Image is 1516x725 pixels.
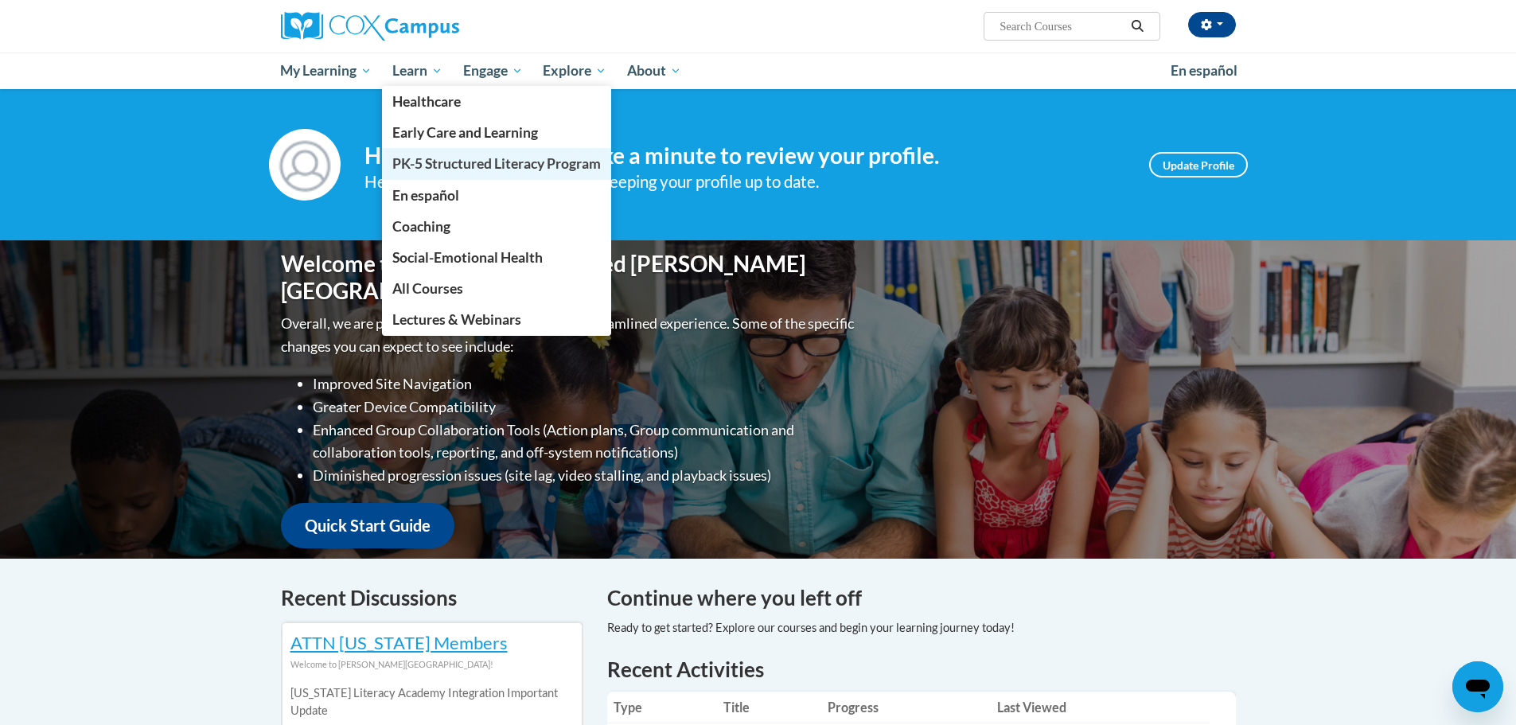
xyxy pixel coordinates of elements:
a: Quick Start Guide [281,503,454,548]
li: Enhanced Group Collaboration Tools (Action plans, Group communication and collaboration tools, re... [313,419,858,465]
span: My Learning [280,61,372,80]
a: All Courses [382,273,611,304]
span: Social-Emotional Health [392,249,543,266]
a: Coaching [382,211,611,242]
div: Welcome to [PERSON_NAME][GEOGRAPHIC_DATA]! [290,656,574,673]
a: Healthcare [382,86,611,117]
a: My Learning [271,53,383,89]
span: Engage [463,61,523,80]
a: Lectures & Webinars [382,304,611,335]
h4: Recent Discussions [281,583,583,614]
img: Cox Campus [281,12,459,41]
li: Diminished progression issues (site lag, video stalling, and playback issues) [313,464,858,487]
th: Progress [821,692,991,723]
li: Improved Site Navigation [313,372,858,396]
span: About [627,61,681,80]
span: Learn [392,61,442,80]
a: Explore [532,53,617,89]
a: Update Profile [1149,152,1248,177]
h4: Continue where you left off [607,583,1236,614]
a: About [617,53,692,89]
a: Social-Emotional Health [382,242,611,273]
span: En español [1171,62,1237,79]
a: Engage [453,53,533,89]
span: Healthcare [392,93,461,110]
button: Account Settings [1188,12,1236,37]
span: Coaching [392,218,450,235]
input: Search Courses [998,17,1125,36]
h1: Recent Activities [607,655,1236,684]
span: Lectures & Webinars [392,311,521,328]
th: Last Viewed [991,692,1210,723]
span: All Courses [392,280,463,297]
a: Learn [382,53,453,89]
a: En español [1160,54,1248,88]
h4: Hi [PERSON_NAME]! Take a minute to review your profile. [364,142,1125,170]
span: Explore [543,61,606,80]
p: [US_STATE] Literacy Academy Integration Important Update [290,684,574,719]
img: Profile Image [269,129,341,201]
p: Overall, we are proud to provide you with a more streamlined experience. Some of the specific cha... [281,312,858,358]
a: PK-5 Structured Literacy Program [382,148,611,179]
div: Main menu [257,53,1260,89]
th: Type [607,692,718,723]
span: Early Care and Learning [392,124,538,141]
a: En español [382,180,611,211]
h1: Welcome to the new and improved [PERSON_NAME][GEOGRAPHIC_DATA] [281,251,858,304]
a: Early Care and Learning [382,117,611,148]
div: Help improve your experience by keeping your profile up to date. [364,169,1125,195]
iframe: Button to launch messaging window [1452,661,1503,712]
span: En español [392,187,459,204]
button: Search [1125,17,1149,36]
a: Cox Campus [281,12,583,41]
a: ATTN [US_STATE] Members [290,632,508,653]
li: Greater Device Compatibility [313,396,858,419]
span: PK-5 Structured Literacy Program [392,155,601,172]
th: Title [717,692,821,723]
